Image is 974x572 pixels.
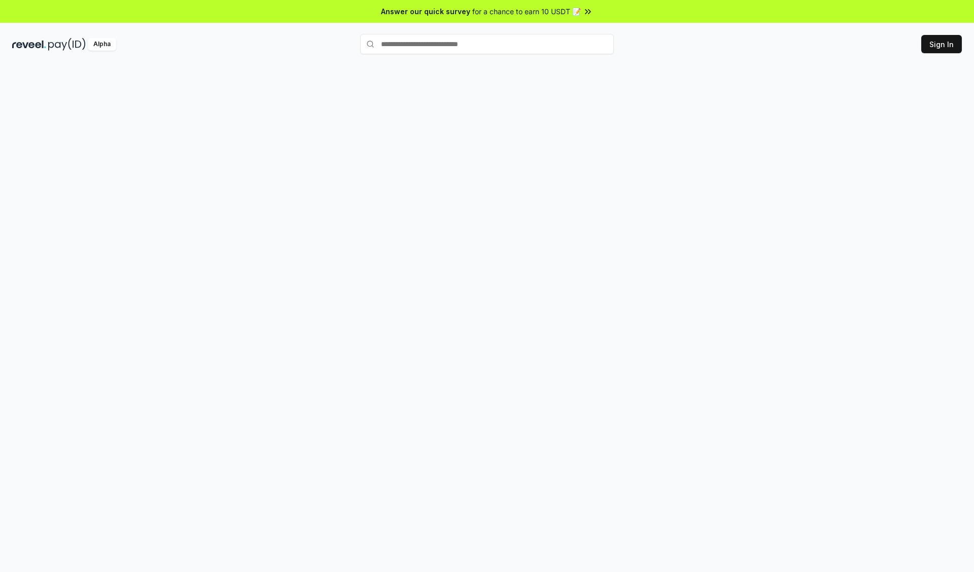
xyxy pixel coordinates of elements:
span: for a chance to earn 10 USDT 📝 [472,6,581,17]
div: Alpha [88,38,116,51]
span: Answer our quick survey [381,6,470,17]
img: pay_id [48,38,86,51]
img: reveel_dark [12,38,46,51]
button: Sign In [921,35,962,53]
